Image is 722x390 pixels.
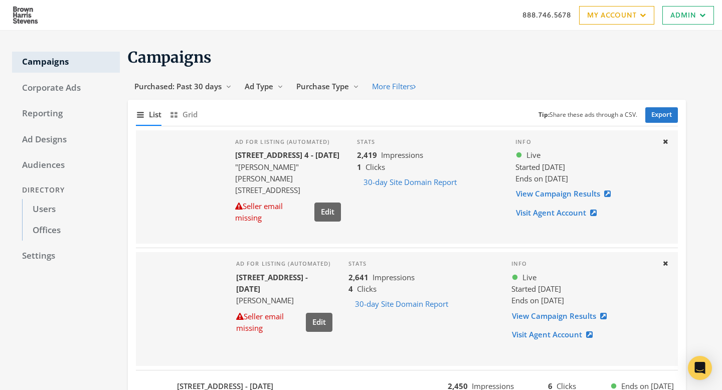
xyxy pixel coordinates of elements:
[538,110,550,119] b: Tip:
[357,284,377,294] span: Clicks
[511,295,564,305] span: Ends on [DATE]
[236,311,302,334] div: Seller email missing
[12,52,120,73] a: Campaigns
[22,220,120,241] a: Offices
[236,260,332,267] h4: Ad for listing (automated)
[366,77,422,96] button: More Filters
[235,184,341,196] div: [STREET_ADDRESS]
[579,6,654,25] a: My Account
[235,150,339,160] b: [STREET_ADDRESS] 4 - [DATE]
[522,10,571,20] a: 888.746.5678
[296,81,349,91] span: Purchase Type
[12,103,120,124] a: Reporting
[235,138,341,145] h4: Ad for listing (automated)
[245,81,273,91] span: Ad Type
[12,155,120,176] a: Audiences
[128,48,212,67] span: Campaigns
[522,272,536,283] span: Live
[357,138,500,145] h4: Stats
[645,107,678,123] a: Export
[373,272,415,282] span: Impressions
[511,283,654,295] div: Started [DATE]
[235,201,310,224] div: Seller email missing
[357,162,362,172] b: 1
[134,81,222,91] span: Purchased: Past 30 days
[357,150,377,160] b: 2,419
[526,149,540,161] span: Live
[348,260,495,267] h4: Stats
[235,161,341,185] div: "[PERSON_NAME]" [PERSON_NAME]
[12,246,120,267] a: Settings
[12,181,120,200] div: Directory
[348,272,369,282] b: 2,641
[314,203,341,221] button: Edit
[515,173,568,183] span: Ends on [DATE]
[236,295,332,306] div: [PERSON_NAME]
[511,260,654,267] h4: Info
[511,325,599,344] a: Visit Agent Account
[366,162,385,172] span: Clicks
[511,307,613,325] a: View Campaign Results
[183,109,198,120] span: Grid
[12,78,120,99] a: Corporate Ads
[136,104,161,125] button: List
[169,104,198,125] button: Grid
[538,110,637,120] small: Share these ads through a CSV.
[515,204,603,222] a: Visit Agent Account
[12,129,120,150] a: Ad Designs
[515,138,654,145] h4: Info
[688,356,712,380] div: Open Intercom Messenger
[348,284,353,294] b: 4
[662,6,714,25] a: Admin
[236,272,308,294] b: [STREET_ADDRESS] - [DATE]
[8,3,43,28] img: Adwerx
[306,313,332,331] button: Edit
[128,77,238,96] button: Purchased: Past 30 days
[290,77,366,96] button: Purchase Type
[149,109,161,120] span: List
[348,295,455,313] button: 30-day Site Domain Report
[22,199,120,220] a: Users
[515,161,654,173] div: Started [DATE]
[238,77,290,96] button: Ad Type
[381,150,423,160] span: Impressions
[515,184,617,203] a: View Campaign Results
[357,173,463,191] button: 30-day Site Domain Report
